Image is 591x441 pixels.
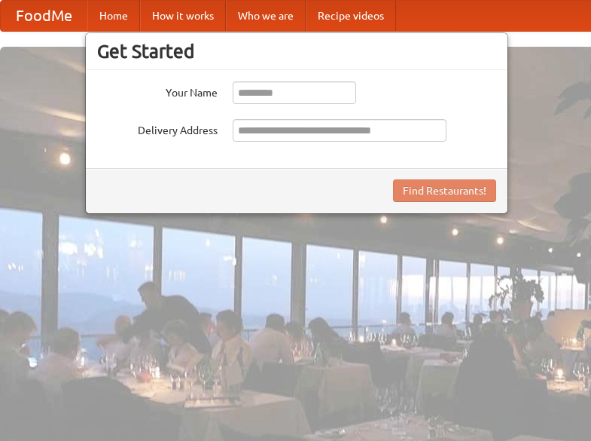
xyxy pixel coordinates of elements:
[306,1,396,31] a: Recipe videos
[97,119,218,138] label: Delivery Address
[1,1,87,31] a: FoodMe
[87,1,140,31] a: Home
[226,1,306,31] a: Who we are
[97,81,218,100] label: Your Name
[393,179,496,202] button: Find Restaurants!
[97,40,496,63] h3: Get Started
[140,1,226,31] a: How it works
